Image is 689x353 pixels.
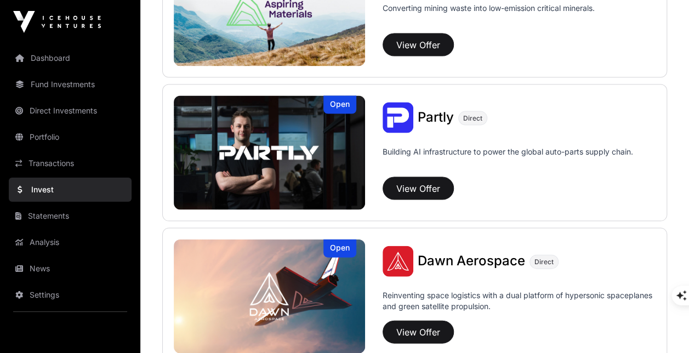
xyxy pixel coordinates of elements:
[383,177,454,200] button: View Offer
[463,114,482,123] span: Direct
[534,258,554,266] span: Direct
[383,321,454,344] button: View Offer
[9,283,132,307] a: Settings
[634,300,689,353] iframe: Chat Widget
[323,240,356,258] div: Open
[418,254,525,269] a: Dawn Aerospace
[323,96,356,114] div: Open
[9,204,132,228] a: Statements
[9,46,132,70] a: Dashboard
[383,103,413,133] img: Partly
[9,125,132,149] a: Portfolio
[383,33,454,56] button: View Offer
[174,96,365,210] img: Partly
[383,290,656,316] p: Reinventing space logistics with a dual platform of hypersonic spaceplanes and green satellite pr...
[418,253,525,269] span: Dawn Aerospace
[383,246,413,277] img: Dawn Aerospace
[9,72,132,96] a: Fund Investments
[9,99,132,123] a: Direct Investments
[174,96,365,210] a: PartlyOpen
[9,230,132,254] a: Analysis
[418,109,454,125] span: Partly
[13,11,101,33] img: Icehouse Ventures Logo
[9,151,132,175] a: Transactions
[9,178,132,202] a: Invest
[383,146,633,173] p: Building AI infrastructure to power the global auto-parts supply chain.
[9,257,132,281] a: News
[418,111,454,125] a: Partly
[383,3,595,29] p: Converting mining waste into low-emission critical minerals.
